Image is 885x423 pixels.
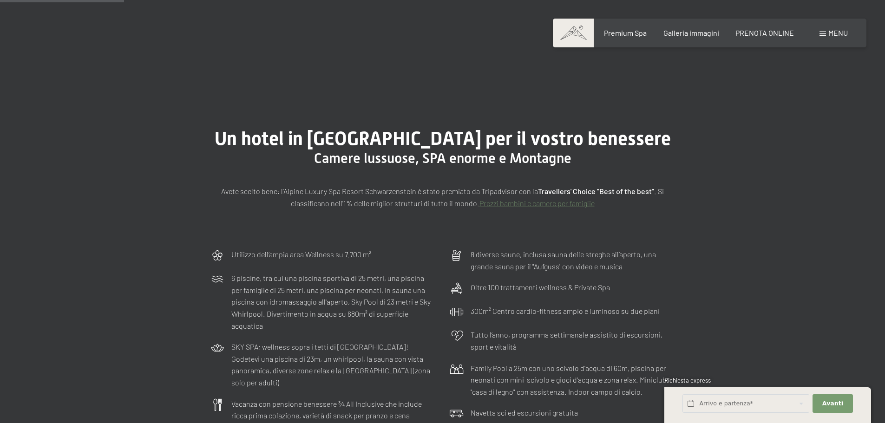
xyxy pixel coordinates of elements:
[538,187,654,195] strong: Travellers' Choice "Best of the best"
[479,199,595,208] a: Prezzi bambini e camere per famiglie
[471,362,675,398] p: Family Pool a 25m con uno scivolo d'acqua di 60m, piscina per neonati con mini-scivolo e gioci d'...
[471,248,675,272] p: 8 diverse saune, inclusa sauna delle streghe all’aperto, una grande sauna per il "Aufguss" con vi...
[663,28,719,37] a: Galleria immagini
[231,248,371,260] p: Utilizzo dell‘ampia area Wellness su 7.700 m²
[822,399,843,408] span: Avanti
[471,305,660,317] p: 300m² Centro cardio-fitness ampio e luminoso su due piani
[215,128,671,150] span: Un hotel in [GEOGRAPHIC_DATA] per il vostro benessere
[664,377,711,384] span: Richiesta express
[813,394,852,413] button: Avanti
[314,150,571,166] span: Camere lussuose, SPA enorme e Montagne
[471,407,578,419] p: Navetta sci ed escursioni gratuita
[471,281,610,293] p: Oltre 100 trattamenti wellness & Private Spa
[231,341,436,388] p: SKY SPA: wellness sopra i tetti di [GEOGRAPHIC_DATA]! Godetevi una piscina di 23m, un whirlpool, ...
[735,28,794,37] a: PRENOTA ONLINE
[231,272,436,332] p: 6 piscine, tra cui una piscina sportiva di 25 metri, una piscina per famiglie di 25 metri, una pi...
[471,329,675,352] p: Tutto l’anno, programma settimanale assistito di escursioni, sport e vitalità
[210,185,675,209] p: Avete scelto bene: l’Alpine Luxury Spa Resort Schwarzenstein è stato premiato da Tripadvisor con ...
[828,28,848,37] span: Menu
[604,28,647,37] a: Premium Spa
